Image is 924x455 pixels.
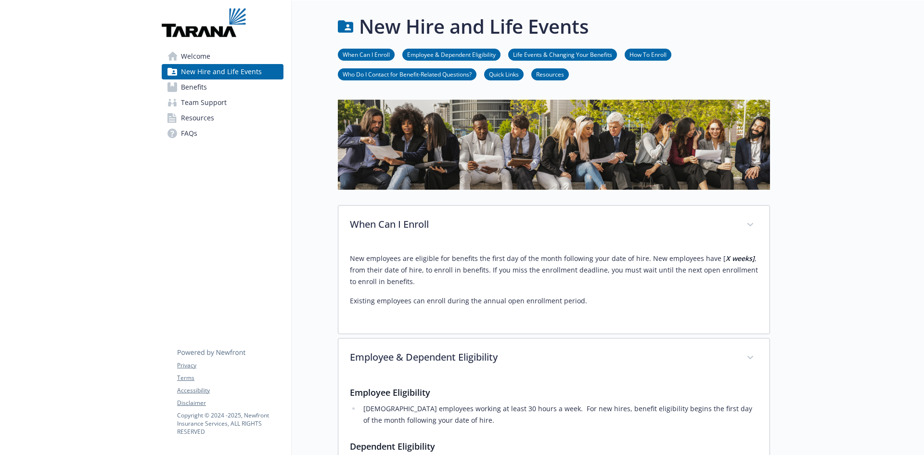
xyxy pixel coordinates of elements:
a: Team Support [162,95,283,110]
div: When Can I Enroll [338,245,770,334]
h3: Employee Eligibility [350,386,758,399]
a: Terms [177,374,283,382]
span: Team Support [181,95,227,110]
a: Welcome [162,49,283,64]
a: Who Do I Contact for Benefit-Related Questions? [338,69,476,78]
a: Life Events & Changing Your Benefits [508,50,617,59]
a: Resources [162,110,283,126]
a: Quick Links [484,69,524,78]
p: Employee & Dependent Eligibility [350,350,735,364]
span: New Hire and Life Events [181,64,262,79]
p: New employees are eligible for benefits the first day of the month following your date of hire. N... [350,253,758,287]
span: Welcome [181,49,210,64]
p: Copyright © 2024 - 2025 , Newfront Insurance Services, ALL RIGHTS RESERVED [177,411,283,436]
p: When Can I Enroll [350,217,735,232]
div: Employee & Dependent Eligibility [338,338,770,378]
span: Resources [181,110,214,126]
div: When Can I Enroll [338,206,770,245]
a: FAQs [162,126,283,141]
a: Disclaimer [177,399,283,407]
p: Existing employees can enroll during the annual open enrollment period. [350,295,758,307]
li: [DEMOGRAPHIC_DATA] employees working at least 30 hours a week. For new hires, benefit eligibility... [360,403,758,426]
strong: X weeks] [726,254,755,263]
img: new hire page banner [338,100,770,190]
a: Benefits [162,79,283,95]
a: Privacy [177,361,283,370]
span: Benefits [181,79,207,95]
a: Employee & Dependent Eligibility [402,50,500,59]
span: FAQs [181,126,197,141]
h1: New Hire and Life Events [359,12,589,41]
a: How To Enroll [625,50,671,59]
a: New Hire and Life Events [162,64,283,79]
h3: Dependent Eligibility [350,440,758,453]
a: Resources [531,69,569,78]
a: Accessibility [177,386,283,395]
a: When Can I Enroll [338,50,395,59]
